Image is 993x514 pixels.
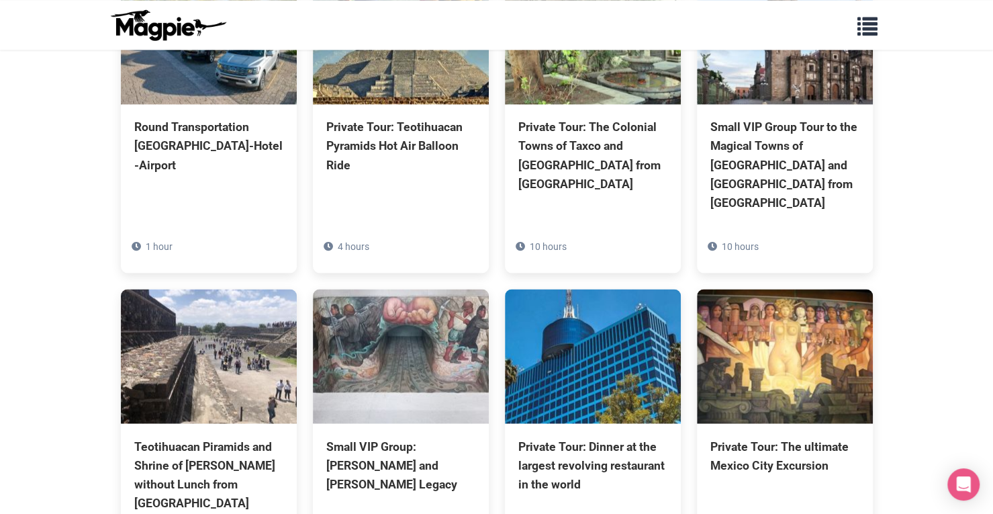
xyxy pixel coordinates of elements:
span: 4 hours [338,241,369,252]
div: Small VIP Group Tour to the Magical Towns of [GEOGRAPHIC_DATA] and [GEOGRAPHIC_DATA] from [GEOGRA... [710,118,859,212]
div: Teotihuacan Piramids and Shrine of [PERSON_NAME] without Lunch from [GEOGRAPHIC_DATA] [134,437,283,513]
div: Private Tour: The ultimate Mexico City Excursion [710,437,859,474]
img: Private Tour: The ultimate Mexico City Excursion [697,289,873,423]
div: Open Intercom Messenger [947,468,980,501]
img: Small VIP Group: Frida Kahlo and Diego Rivera Legacy [313,289,489,423]
div: Round Transportation [GEOGRAPHIC_DATA]-Hotel -Airport [134,118,283,174]
img: Teotihuacan Piramids and Shrine of Guadalupe without Lunch from Mexico City [121,289,297,423]
img: Private Tour: Dinner at the largest revolving restaurant in the world [505,289,681,423]
div: Small VIP Group: [PERSON_NAME] and [PERSON_NAME] Legacy [326,437,475,493]
div: Private Tour: Dinner at the largest revolving restaurant in the world [518,437,667,493]
div: Private Tour: The Colonial Towns of Taxco and [GEOGRAPHIC_DATA] from [GEOGRAPHIC_DATA] [518,118,667,194]
span: 10 hours [530,241,567,252]
img: logo-ab69f6fb50320c5b225c76a69d11143b.png [107,9,228,41]
span: 10 hours [722,241,759,252]
div: Private Tour: Teotihuacan Pyramids Hot Air Balloon Ride [326,118,475,174]
span: 1 hour [146,241,173,252]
